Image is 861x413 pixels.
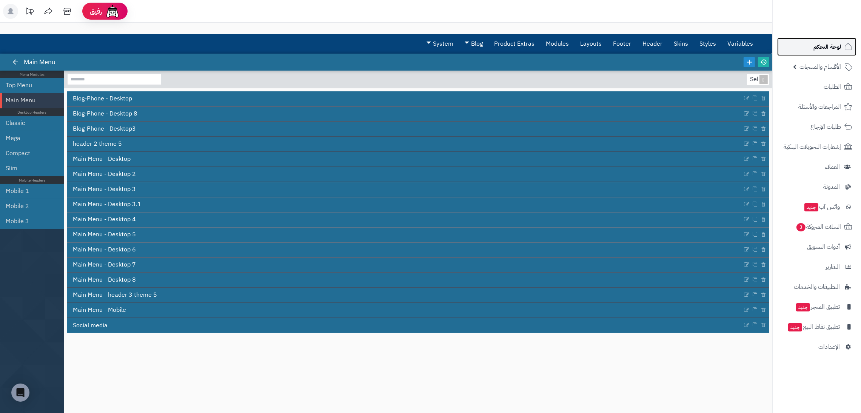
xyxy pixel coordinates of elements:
a: تطبيق نقاط البيعجديد [777,318,856,336]
span: Blog-Phone - Desktop 8 [73,109,137,118]
span: Main Menu - Desktop 8 [73,276,136,284]
a: Mobile 2 [6,199,53,214]
span: تطبيق نقاط البيع [787,322,840,332]
a: Mobile 3 [6,214,53,229]
a: الطلبات [777,78,856,96]
a: Slim [6,161,53,176]
a: Main Menu - Desktop 7 [67,258,743,272]
span: Main Menu - Desktop 7 [73,260,136,269]
a: إشعارات التحويلات البنكية [777,138,856,156]
a: Main Menu - Desktop 2 [67,167,743,182]
span: Main Menu - Desktop 6 [73,245,136,254]
a: Modules [540,34,575,53]
span: أدوات التسويق [807,242,840,252]
a: Main Menu - Desktop 8 [67,273,743,287]
a: Skins [668,34,694,53]
a: أدوات التسويق [777,238,856,256]
span: Main Menu - Desktop [73,155,131,163]
a: Styles [694,34,722,53]
a: Footer [607,34,637,53]
span: التطبيقات والخدمات [794,282,840,292]
span: Blog-Phone - Desktop3 [73,125,136,133]
a: Main Menu - Desktop [67,152,743,166]
a: Classic [6,116,53,131]
a: لوحة التحكم [777,38,856,56]
img: ai-face.png [105,4,120,19]
span: السلات المتروكة [796,222,841,232]
span: إشعارات التحويلات البنكية [784,142,841,152]
a: Main Menu - Mobile [67,303,743,317]
span: العملاء [825,162,840,172]
a: System [421,34,459,53]
span: جديد [796,303,810,311]
a: Blog-Phone - Desktop 8 [67,107,743,121]
span: header 2 theme 5 [73,140,122,148]
span: Main Menu - Desktop 4 [73,215,136,224]
span: المراجعات والأسئلة [798,102,841,112]
a: Main Menu - Desktop 3 [67,182,743,197]
div: Open Intercom Messenger [11,384,29,402]
a: Variables [722,34,759,53]
span: 3 [796,223,806,231]
span: الطلبات [824,82,841,92]
a: Product Extras [488,34,540,53]
span: جديد [788,323,802,331]
span: Main Menu - Desktop 2 [73,170,136,179]
a: Social media [67,318,743,333]
a: طلبات الإرجاع [777,118,856,136]
div: Select... [747,74,767,85]
span: الأقسام والمنتجات [799,62,841,72]
div: Main Menu [14,54,63,71]
a: المراجعات والأسئلة [777,98,856,116]
span: طلبات الإرجاع [810,122,841,132]
span: Main Menu - Desktop 5 [73,230,136,239]
a: Blog-Phone - Desktop [67,91,743,106]
a: Mobile 1 [6,183,53,199]
a: Main Menu - Desktop 5 [67,228,743,242]
span: المدونة [823,182,840,192]
a: Main Menu [6,93,53,108]
span: Main Menu - Desktop 3 [73,185,136,194]
a: المدونة [777,178,856,196]
a: العملاء [777,158,856,176]
a: Blog-Phone - Desktop3 [67,122,743,136]
a: Main Menu - header 3 theme 5 [67,288,743,302]
a: Main Menu - Desktop 4 [67,213,743,227]
span: لوحة التحكم [813,42,841,52]
a: Header [637,34,668,53]
span: Main Menu - Mobile [73,306,126,314]
a: Top Menu [6,78,53,93]
a: الإعدادات [777,338,856,356]
span: الإعدادات [818,342,840,352]
a: Mega [6,131,53,146]
a: Main Menu - Desktop 3.1 [67,197,743,212]
span: Blog-Phone - Desktop [73,94,132,103]
span: جديد [804,203,818,211]
a: Layouts [575,34,607,53]
img: logo-2.png [810,6,854,22]
span: Main Menu - header 3 theme 5 [73,291,157,299]
a: Blog [459,34,488,53]
a: Main Menu - Desktop 6 [67,243,743,257]
span: تطبيق المتجر [795,302,840,312]
span: Social media [73,321,108,330]
span: رفيق [90,7,102,16]
a: header 2 theme 5 [67,137,743,151]
a: تحديثات المنصة [20,4,39,21]
span: التقارير [826,262,840,272]
a: التطبيقات والخدمات [777,278,856,296]
a: التقارير [777,258,856,276]
a: وآتس آبجديد [777,198,856,216]
a: تطبيق المتجرجديد [777,298,856,316]
a: السلات المتروكة3 [777,218,856,236]
a: Compact [6,146,53,161]
span: Main Menu - Desktop 3.1 [73,200,141,209]
span: وآتس آب [804,202,840,212]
